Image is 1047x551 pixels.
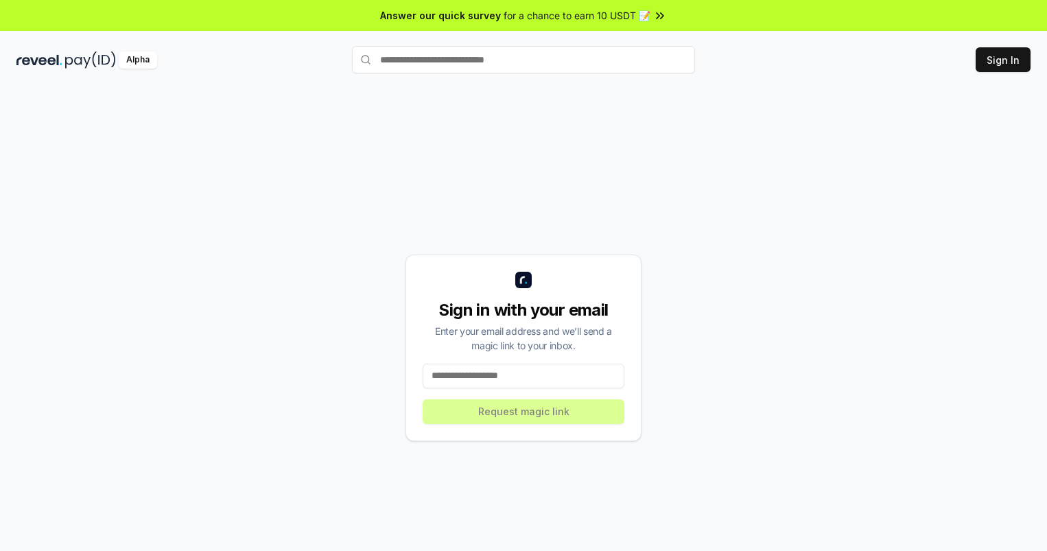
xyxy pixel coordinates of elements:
div: Sign in with your email [423,299,624,321]
img: pay_id [65,51,116,69]
div: Enter your email address and we’ll send a magic link to your inbox. [423,324,624,353]
img: logo_small [515,272,532,288]
div: Alpha [119,51,157,69]
span: for a chance to earn 10 USDT 📝 [504,8,650,23]
span: Answer our quick survey [380,8,501,23]
img: reveel_dark [16,51,62,69]
button: Sign In [976,47,1031,72]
